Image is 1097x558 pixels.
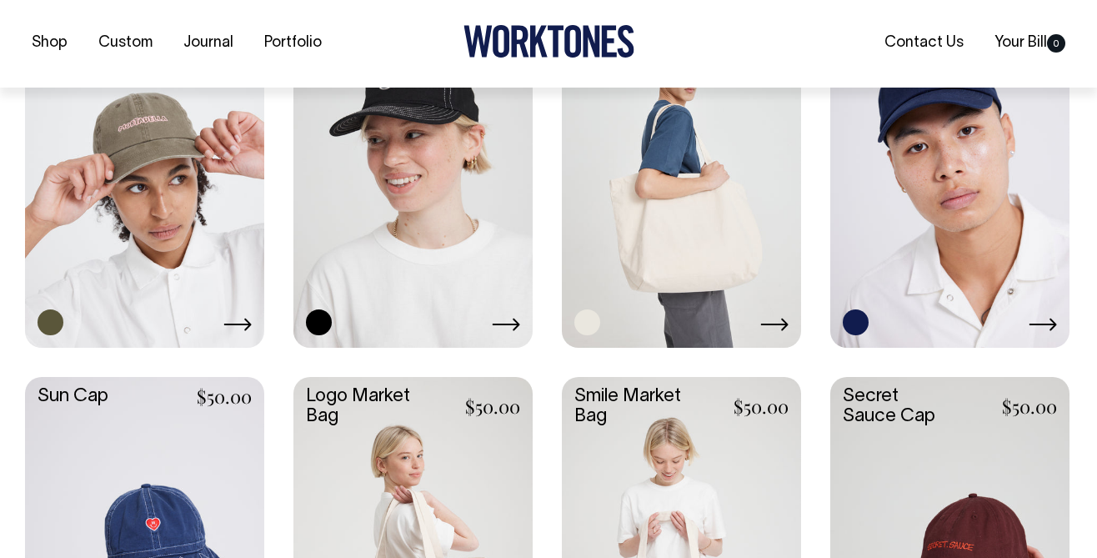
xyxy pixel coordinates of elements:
[1047,34,1065,53] span: 0
[258,30,328,58] a: Portfolio
[878,29,970,57] a: Contact Us
[92,30,159,58] a: Custom
[177,30,240,58] a: Journal
[988,29,1072,57] a: Your Bill0
[25,30,74,58] a: Shop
